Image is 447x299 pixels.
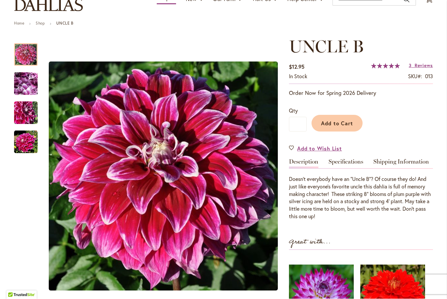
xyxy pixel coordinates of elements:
[289,36,364,57] span: UNCLE B
[36,21,45,26] a: Shop
[289,107,298,114] span: Qty
[371,63,400,69] div: 100%
[425,73,433,80] div: 013
[289,73,307,80] div: Availability
[14,37,44,66] div: Uncle B
[321,120,353,127] span: Add to Cart
[289,159,433,220] div: Detailed Product Info
[14,95,44,124] div: Uncle B
[14,101,38,125] img: Uncle B
[2,66,49,102] img: Uncle B
[14,124,38,153] div: Uncle B
[56,21,73,26] strong: UNCLE B
[329,159,363,168] a: Specifications
[5,276,23,294] iframe: Launch Accessibility Center
[14,66,44,95] div: Uncle B
[289,63,304,70] span: $12.95
[312,115,363,132] button: Add to Cart
[49,62,278,291] img: Uncle B
[409,62,412,69] span: 3
[289,73,307,80] span: In stock
[289,176,433,220] div: Doesn’t everybody have an “Uncle B”? Of course they do! And just like everyone’s favorite uncle t...
[408,73,422,80] strong: SKU
[409,62,433,69] a: 3 Reviews
[14,21,24,26] a: Home
[297,145,342,152] span: Add to Wish List
[289,159,318,168] a: Description
[373,159,429,168] a: Shipping Information
[289,237,331,248] strong: Great with...
[14,131,38,154] img: Uncle B
[289,145,342,152] a: Add to Wish List
[289,89,433,97] p: Order Now for Spring 2026 Delivery
[415,62,433,69] span: Reviews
